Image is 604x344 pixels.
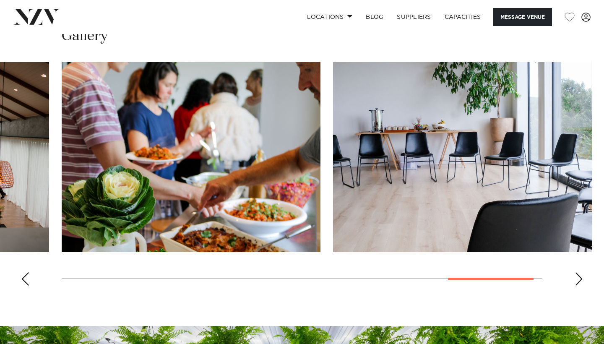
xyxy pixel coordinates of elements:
[300,8,359,26] a: Locations
[438,8,488,26] a: Capacities
[390,8,437,26] a: SUPPLIERS
[62,62,320,252] swiper-slide: 9 / 10
[62,27,108,46] h2: Gallery
[333,62,592,252] swiper-slide: 10 / 10
[493,8,552,26] button: Message Venue
[13,9,59,24] img: nzv-logo.png
[359,8,390,26] a: BLOG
